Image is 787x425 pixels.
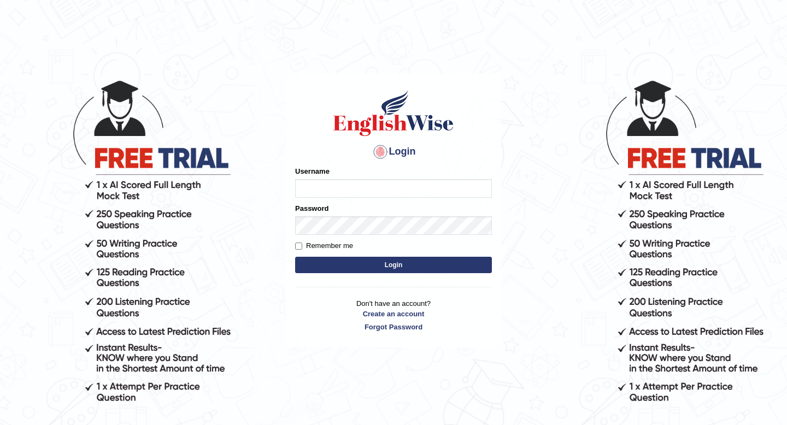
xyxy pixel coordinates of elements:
a: Forgot Password [295,322,492,332]
p: Don't have an account? [295,298,492,332]
input: Remember me [295,243,302,250]
label: Remember me [295,240,353,251]
h4: Login [295,143,492,161]
a: Create an account [295,309,492,319]
img: Logo of English Wise sign in for intelligent practice with AI [331,88,456,138]
label: Username [295,166,330,176]
button: Login [295,257,492,273]
label: Password [295,203,328,214]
